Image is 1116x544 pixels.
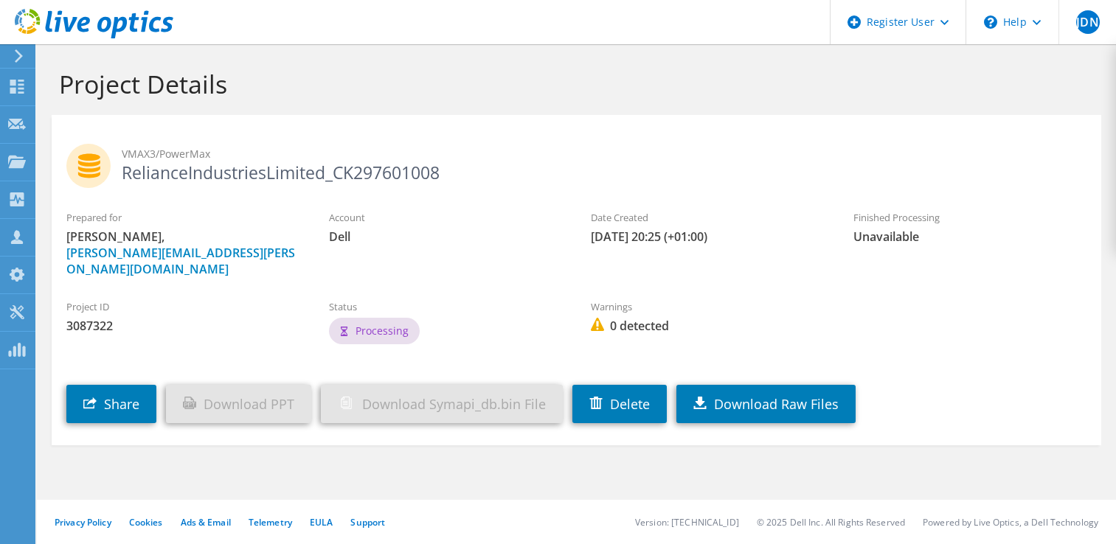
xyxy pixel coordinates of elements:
span: Processing [356,324,409,338]
h2: RelianceIndustriesLimited_CK297601008 [66,144,1086,181]
label: Status [329,299,562,314]
a: Cookies [129,516,163,529]
label: Project ID [66,299,299,314]
span: VMAX3/PowerMax [122,146,1086,162]
span: [DATE] 20:25 (+01:00) [591,229,824,245]
a: Ads & Email [181,516,231,529]
label: Warnings [591,299,824,314]
a: Download Symapi_db.bin File [321,385,563,423]
a: [PERSON_NAME][EMAIL_ADDRESS][PERSON_NAME][DOMAIN_NAME] [66,245,295,277]
a: Support [350,516,385,529]
span: 0 detected [591,318,824,334]
li: © 2025 Dell Inc. All Rights Reserved [757,516,905,529]
a: Download PPT [166,385,311,423]
span: 3087322 [66,318,299,334]
svg: \n [984,15,997,29]
span: Unavailable [853,229,1086,245]
a: Delete [572,385,667,423]
label: Prepared for [66,210,299,225]
span: [PERSON_NAME], [66,229,299,277]
a: Privacy Policy [55,516,111,529]
span: Dell [329,229,562,245]
a: Share [66,385,156,423]
h1: Project Details [59,69,1086,100]
label: Account [329,210,562,225]
li: Version: [TECHNICAL_ID] [635,516,739,529]
li: Powered by Live Optics, a Dell Technology [923,516,1098,529]
a: Telemetry [249,516,292,529]
span: JDN [1076,10,1100,34]
label: Date Created [591,210,824,225]
a: EULA [310,516,333,529]
label: Finished Processing [853,210,1086,225]
a: Download Raw Files [676,385,856,423]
